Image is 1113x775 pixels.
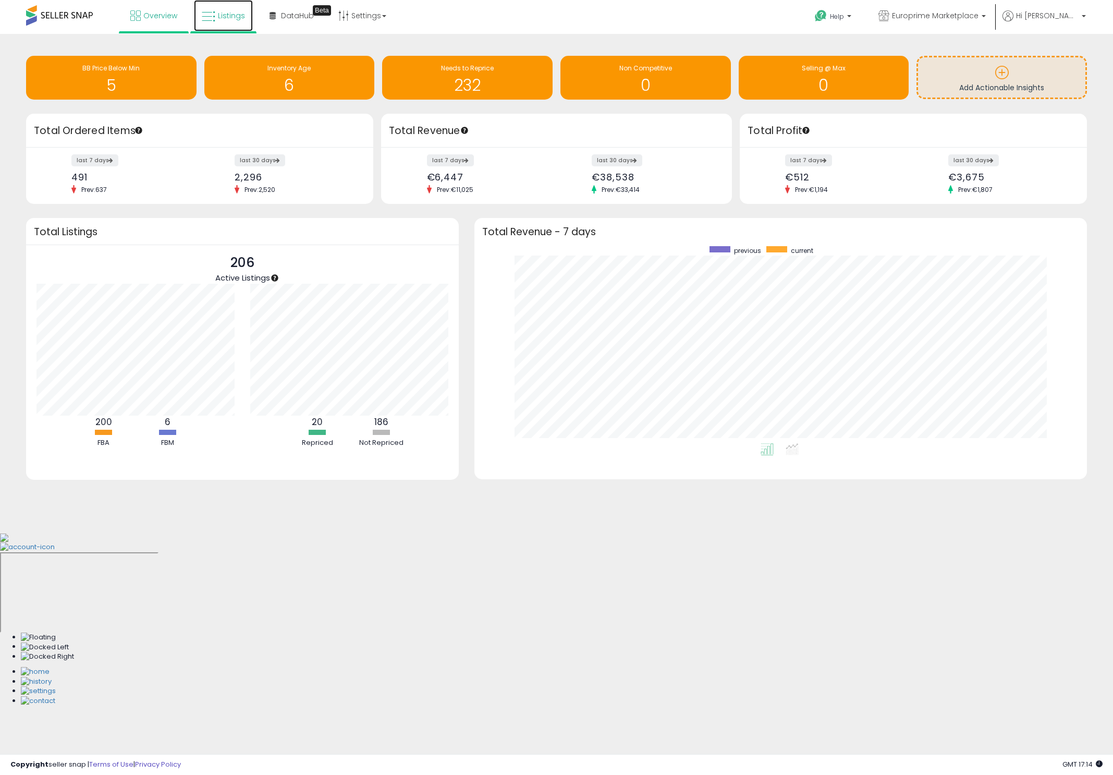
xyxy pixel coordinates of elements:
[592,172,714,183] div: €38,538
[619,64,672,72] span: Non Competitive
[312,416,323,428] b: 20
[235,154,285,166] label: last 30 days
[892,10,979,21] span: Europrime Marketplace
[239,185,280,194] span: Prev: 2,520
[427,154,474,166] label: last 7 days
[560,56,731,100] a: Non Competitive 0
[382,56,553,100] a: Needs to Reprice 232
[215,272,270,283] span: Active Listings
[814,9,827,22] i: Get Help
[71,154,118,166] label: last 7 days
[785,154,832,166] label: last 7 days
[801,126,811,135] div: Tooltip anchor
[596,185,645,194] span: Prev: €33,414
[267,64,311,72] span: Inventory Age
[76,185,112,194] span: Prev: 637
[281,10,314,21] span: DataHub
[785,172,906,183] div: €512
[350,438,413,448] div: Not Repriced
[21,686,56,696] img: Settings
[948,154,999,166] label: last 30 days
[830,12,844,21] span: Help
[34,124,365,138] h3: Total Ordered Items
[739,56,909,100] a: Selling @ Max 0
[389,124,724,138] h3: Total Revenue
[806,2,862,34] a: Help
[21,633,56,643] img: Floating
[791,246,813,255] span: current
[165,416,170,428] b: 6
[790,185,833,194] span: Prev: €1,194
[95,416,112,428] b: 200
[218,10,245,21] span: Listings
[432,185,479,194] span: Prev: €11,025
[134,126,143,135] div: Tooltip anchor
[374,416,388,428] b: 186
[21,677,52,687] img: History
[21,696,55,706] img: Contact
[26,56,197,100] a: BB Price Below Min 5
[460,126,469,135] div: Tooltip anchor
[143,10,177,21] span: Overview
[204,56,375,100] a: Inventory Age 6
[313,5,331,16] div: Tooltip anchor
[748,124,1079,138] h3: Total Profit
[215,253,270,273] p: 206
[948,172,1069,183] div: €3,675
[1016,10,1079,21] span: Hi [PERSON_NAME]
[959,82,1044,93] span: Add Actionable Insights
[441,64,494,72] span: Needs to Reprice
[918,57,1085,98] a: Add Actionable Insights
[235,172,355,183] div: 2,296
[270,273,279,283] div: Tooltip anchor
[734,246,761,255] span: previous
[1002,10,1086,34] a: Hi [PERSON_NAME]
[427,172,549,183] div: €6,447
[21,667,50,677] img: Home
[82,64,140,72] span: BB Price Below Min
[802,64,846,72] span: Selling @ Max
[210,77,370,94] h1: 6
[71,172,192,183] div: 491
[286,438,349,448] div: Repriced
[953,185,998,194] span: Prev: €1,807
[482,228,1079,236] h3: Total Revenue - 7 days
[566,77,726,94] h1: 0
[744,77,904,94] h1: 0
[387,77,547,94] h1: 232
[21,643,69,652] img: Docked Left
[137,438,199,448] div: FBM
[72,438,135,448] div: FBA
[34,228,451,236] h3: Total Listings
[592,154,642,166] label: last 30 days
[31,77,191,94] h1: 5
[21,652,74,662] img: Docked Right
